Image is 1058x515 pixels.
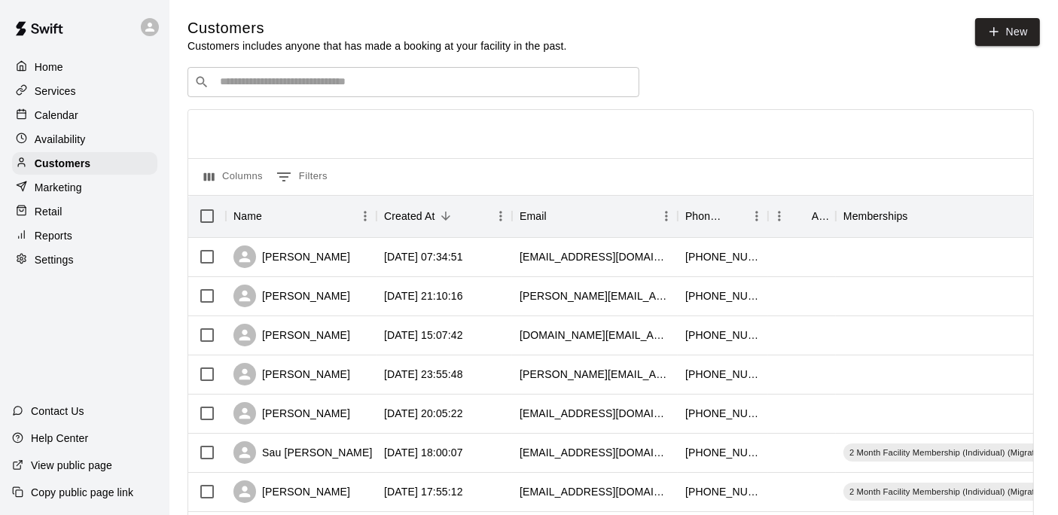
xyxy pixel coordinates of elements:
[12,128,157,151] a: Availability
[384,484,463,499] div: 2025-10-07 17:55:12
[233,324,350,346] div: [PERSON_NAME]
[908,206,929,227] button: Sort
[12,56,157,78] a: Home
[233,441,373,464] div: Sau [PERSON_NAME]
[547,206,568,227] button: Sort
[520,484,670,499] div: csjahli@yahoo.com
[35,108,78,123] p: Calendar
[35,180,82,195] p: Marketing
[35,228,72,243] p: Reports
[520,195,547,237] div: Email
[233,245,350,268] div: [PERSON_NAME]
[384,406,463,421] div: 2025-10-07 20:05:22
[12,104,157,126] a: Calendar
[12,80,157,102] a: Services
[233,195,262,237] div: Name
[384,445,463,460] div: 2025-10-07 18:00:07
[520,445,670,460] div: jo.tse.ho@gmail.com
[520,367,670,382] div: inge.spindel@yahoo.com
[685,406,761,421] div: +16475222806
[233,402,350,425] div: [PERSON_NAME]
[188,18,567,38] h5: Customers
[489,205,512,227] button: Menu
[377,195,512,237] div: Created At
[512,195,678,237] div: Email
[12,152,157,175] a: Customers
[31,404,84,419] p: Contact Us
[678,195,768,237] div: Phone Number
[384,367,463,382] div: 2025-10-07 23:55:48
[685,445,761,460] div: +14167251333
[520,328,670,343] div: keung.li@gmail.com
[520,288,670,303] div: assunta.rende@gmail.com
[12,224,157,247] a: Reports
[31,431,88,446] p: Help Center
[226,195,377,237] div: Name
[35,132,86,147] p: Availability
[35,156,90,171] p: Customers
[12,248,157,271] a: Settings
[975,18,1040,46] a: New
[188,67,639,97] div: Search customers by name or email
[685,288,761,303] div: +16472944046
[31,458,112,473] p: View public page
[685,249,761,264] div: +14163057424
[435,206,456,227] button: Sort
[233,363,350,385] div: [PERSON_NAME]
[724,206,745,227] button: Sort
[384,288,463,303] div: 2025-10-08 21:10:16
[685,195,724,237] div: Phone Number
[768,195,836,237] div: Age
[31,485,133,500] p: Copy public page link
[768,205,791,227] button: Menu
[685,328,761,343] div: +16476856904
[384,328,463,343] div: 2025-10-08 15:07:42
[384,249,463,264] div: 2025-10-09 07:34:51
[384,195,435,237] div: Created At
[12,200,157,223] a: Retail
[233,285,350,307] div: [PERSON_NAME]
[35,59,63,75] p: Home
[12,176,157,199] a: Marketing
[685,367,761,382] div: +14169992228
[791,206,812,227] button: Sort
[520,249,670,264] div: adnan.icpmnambassador@gmail.com
[520,406,670,421] div: chergu007@gmail.com
[354,205,377,227] button: Menu
[233,480,350,503] div: [PERSON_NAME]
[843,195,908,237] div: Memberships
[35,84,76,99] p: Services
[200,165,267,189] button: Select columns
[745,205,768,227] button: Menu
[188,38,567,53] p: Customers includes anyone that has made a booking at your facility in the past.
[685,484,761,499] div: +14164548215
[273,165,331,189] button: Show filters
[262,206,283,227] button: Sort
[35,204,63,219] p: Retail
[812,195,828,237] div: Age
[655,205,678,227] button: Menu
[35,252,74,267] p: Settings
